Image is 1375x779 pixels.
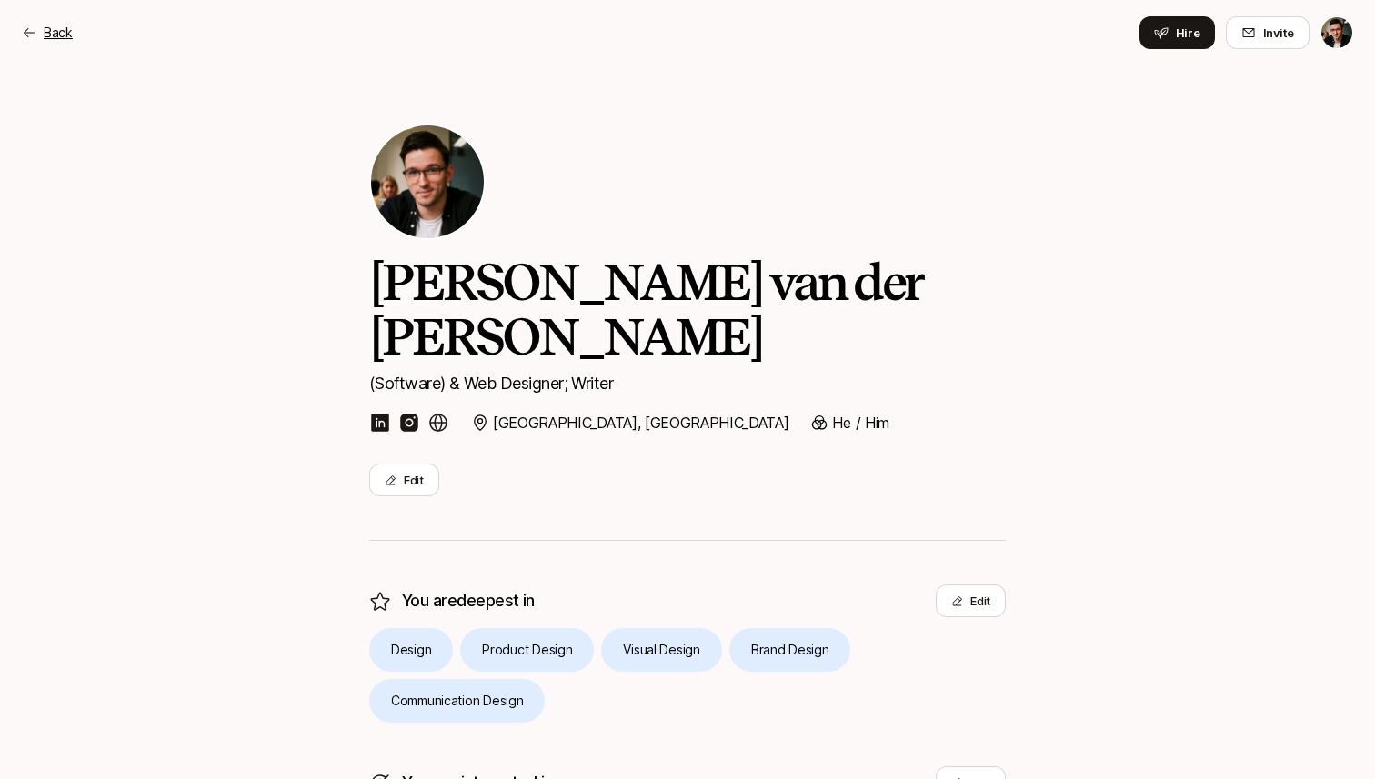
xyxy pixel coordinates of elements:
p: Communication Design [391,690,523,712]
button: Invite [1226,16,1310,49]
p: [GEOGRAPHIC_DATA], [GEOGRAPHIC_DATA] [493,411,788,434]
img: Daniël van der Winden [371,125,484,238]
h2: [PERSON_NAME] van der [PERSON_NAME] [369,255,1006,364]
span: Hire [1176,24,1200,42]
p: Design [391,639,431,661]
p: Product Design [482,639,572,661]
img: custom-logo [427,412,449,434]
button: Edit [369,464,439,496]
img: instagram-logo [398,412,420,434]
button: Daniël van der Winden [1320,16,1353,49]
p: (Software) & Web Designer; Writer [369,371,1006,396]
p: He / Him [832,411,888,434]
p: You are deepest in [402,588,535,614]
p: Brand Design [751,639,829,661]
button: Hire [1139,16,1215,49]
span: Invite [1263,24,1294,42]
button: Edit [936,584,1006,617]
img: Daniël van der Winden [1321,17,1352,48]
p: Visual Design [623,639,699,661]
img: linkedin-logo [369,412,391,434]
p: Back [44,22,73,44]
